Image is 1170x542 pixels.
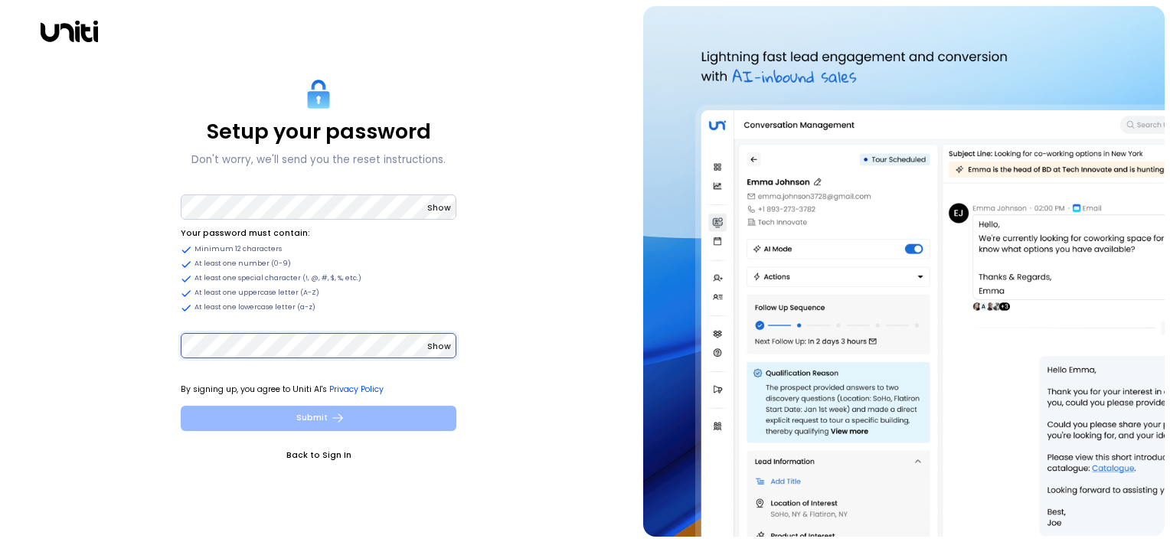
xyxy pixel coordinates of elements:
[427,202,451,214] span: Show
[194,259,291,269] span: At least one number (0-9)
[643,6,1165,537] img: auth-hero.png
[191,151,446,169] p: Don't worry, we'll send you the reset instructions.
[194,244,282,255] span: Minimum 12 characters
[194,288,319,299] span: At least one uppercase letter (A-Z)
[181,406,456,431] button: Submit
[329,384,384,395] a: Privacy Policy
[427,341,451,352] span: Show
[427,339,451,354] button: Show
[427,201,451,216] button: Show
[194,302,315,313] span: At least one lowercase letter (a-z)
[181,382,456,397] p: By signing up, you agree to Uniti AI's
[181,226,456,241] li: Your password must contain:
[207,119,431,144] p: Setup your password
[181,448,456,463] a: Back to Sign In
[194,273,361,284] span: At least one special character (!, @, #, $, %, etc.)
